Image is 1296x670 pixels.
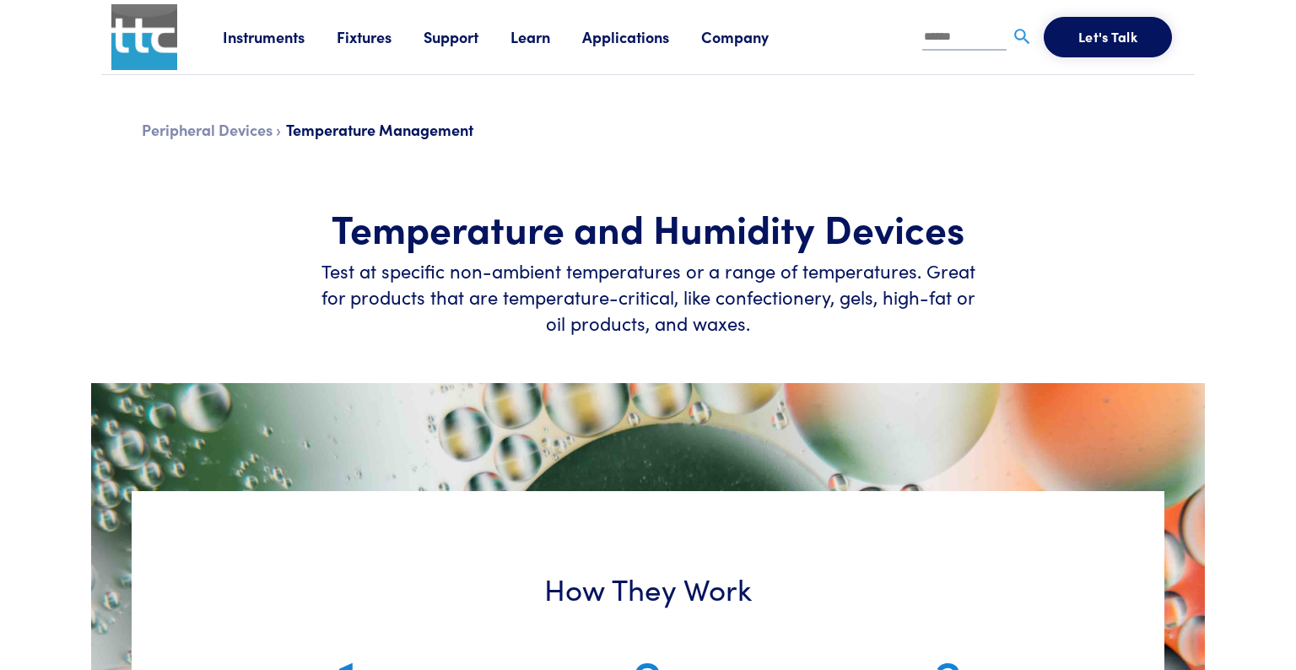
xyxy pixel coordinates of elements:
[701,26,801,47] a: Company
[1044,17,1172,57] button: Let's Talk
[286,119,473,140] span: Temperature Management
[424,26,510,47] a: Support
[358,567,938,608] h3: How They Work
[314,258,982,336] h6: Test at specific non-ambient temperatures or a range of temperatures. Great for products that are...
[223,26,337,47] a: Instruments
[337,26,424,47] a: Fixtures
[510,26,582,47] a: Learn
[582,26,701,47] a: Applications
[314,203,982,252] h1: Temperature and Humidity Devices
[111,4,177,70] img: ttc_logo_1x1_v1.0.png
[142,119,281,140] a: Peripheral Devices ›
